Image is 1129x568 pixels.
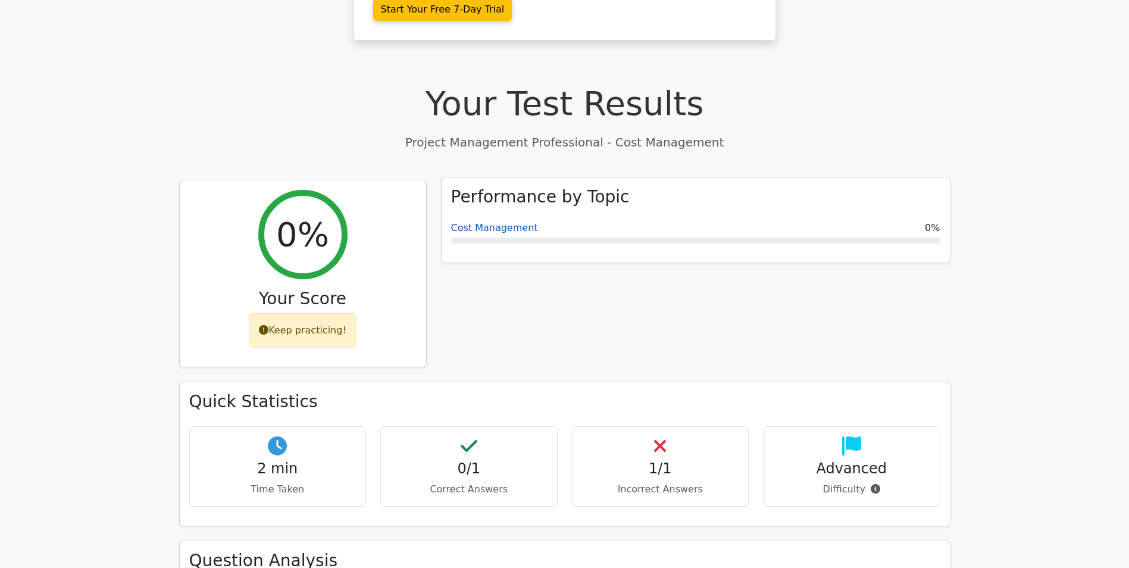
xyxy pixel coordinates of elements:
[773,482,930,497] p: Difficulty
[189,392,940,412] h3: Quick Statistics
[179,83,950,123] h1: Your Test Results
[390,460,548,478] h4: 0/1
[451,187,630,207] h3: Performance by Topic
[199,460,356,478] h4: 2 min
[925,221,940,235] span: 0%
[390,482,548,497] p: Correct Answers
[582,460,739,478] h4: 1/1
[189,289,417,309] h3: Your Score
[582,482,739,497] p: Incorrect Answers
[179,133,950,151] p: Project Management Professional - Cost Management
[276,214,329,254] h2: 0%
[773,460,930,478] h4: Advanced
[451,222,538,233] a: Cost Management
[199,482,356,497] p: Time Taken
[249,313,356,348] div: Keep practicing!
